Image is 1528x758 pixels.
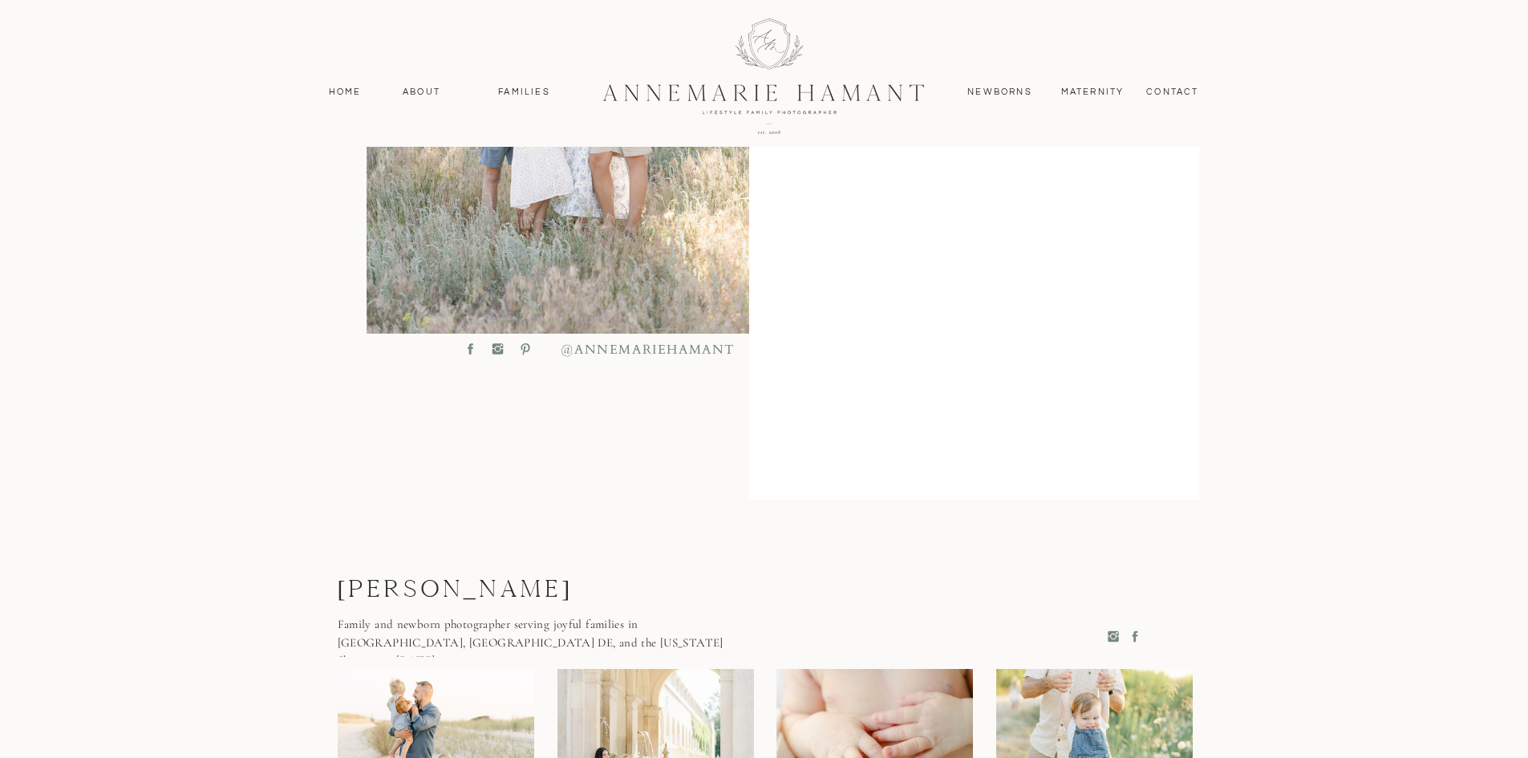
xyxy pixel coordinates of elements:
[561,341,665,358] p: @ANNEMARIEHAMANT
[488,85,561,99] a: Families
[962,85,1039,99] a: Newborns
[399,85,445,99] a: About
[1138,85,1208,99] a: contact
[322,85,369,99] a: Home
[338,615,728,657] p: Family and newborn photographer serving joyful families in [GEOGRAPHIC_DATA], [GEOGRAPHIC_DATA] D...
[1061,85,1123,99] a: MAternity
[338,574,667,609] p: [PERSON_NAME]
